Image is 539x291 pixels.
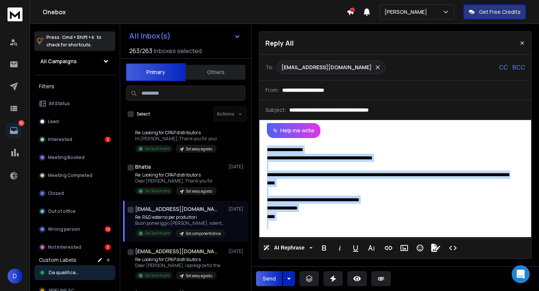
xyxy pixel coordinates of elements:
[186,189,212,194] p: Sxt easy agosto
[281,64,372,71] p: [EMAIL_ADDRESS][DOMAIN_NAME]
[135,163,151,171] h1: Bhatia
[272,245,306,251] span: AI Rephrase
[123,28,247,43] button: All Inbox(s)
[48,172,92,178] p: Meeting Completed
[186,273,212,279] p: Sxt easy agosto
[463,4,526,19] button: Get Free Credits
[34,222,115,237] button: Wrong person10
[317,241,331,255] button: Bold (⌘B)
[48,226,80,232] p: Wrong person
[262,241,314,255] button: AI Rephrase
[48,137,72,143] p: Interested
[34,132,115,147] button: Interested3
[135,172,217,178] p: Re: Looking for CPAP distributors
[228,248,245,254] p: [DATE]
[7,7,22,21] img: logo
[186,146,212,152] p: Sxt easy agosto
[256,271,282,286] button: Send
[135,130,217,136] p: Re: Looking for CPAP distributors
[265,64,274,71] p: To:
[397,241,411,255] button: Insert Image (⌘P)
[34,204,115,219] button: Out of office
[429,241,443,255] button: Signature
[154,46,202,55] h3: Inboxes selected
[265,38,294,48] p: Reply All
[145,273,170,278] p: Da Qualificare
[48,119,59,125] p: Lead
[479,8,521,16] p: Get Free Credits
[34,240,115,255] button: Not Interested3
[34,186,115,201] button: Closed
[265,106,286,114] p: Subject:
[34,150,115,165] button: Meeting Booked
[512,63,525,72] p: BCC
[512,265,530,283] div: Open Intercom Messenger
[135,205,217,213] h1: [EMAIL_ADDRESS][DOMAIN_NAME]
[135,248,217,255] h1: [EMAIL_ADDRESS][DOMAIN_NAME]
[46,34,101,49] p: Press to check for shortcuts.
[137,111,150,117] label: Select
[135,136,217,142] p: Hi [PERSON_NAME], Thank you for your
[145,230,170,236] p: Da Qualificare
[34,168,115,183] button: Meeting Completed
[34,265,115,280] button: Da qualificare
[228,164,245,170] p: [DATE]
[384,8,430,16] p: [PERSON_NAME]
[48,154,85,160] p: Meeting Booked
[129,32,171,40] h1: All Inbox(s)
[43,7,347,16] h1: Onebox
[34,96,115,111] button: All Status
[48,190,64,196] p: Closed
[49,270,80,276] span: Da qualificare
[105,226,111,232] div: 10
[48,244,81,250] p: Not Interested
[105,244,111,250] div: 3
[145,188,170,194] p: Da Qualificare
[34,54,115,69] button: All Campaigns
[135,214,225,220] p: Re: R&D esterno per produttori
[39,256,76,264] h3: Custom Labels
[135,263,220,269] p: Dear [PERSON_NAME], I apologize for the
[34,114,115,129] button: Lead
[135,257,220,263] p: Re: Looking for CPAP distributors
[40,58,77,65] h1: All Campaigns
[186,64,246,80] button: Others
[499,63,508,72] p: CC
[333,241,347,255] button: Italic (⌘I)
[6,123,21,138] a: 16
[61,33,95,42] span: Cmd + Shift + k
[446,241,460,255] button: Code View
[135,178,217,184] p: Dear [PERSON_NAME], Thank you for
[381,241,396,255] button: Insert Link (⌘K)
[265,86,279,94] p: From:
[34,81,115,92] h3: Filters
[413,241,427,255] button: Emoticons
[228,206,245,212] p: [DATE]
[18,120,24,126] p: 16
[49,101,70,107] p: All Status
[129,46,152,55] span: 263 / 263
[186,231,221,236] p: Sxt componentistica
[267,123,320,138] button: Help me write
[7,269,22,284] button: D
[145,146,170,151] p: Da Qualificare
[348,241,363,255] button: Underline (⌘U)
[135,220,225,226] p: Buon pomeriggio [PERSON_NAME], volentieri, ti propongo
[105,137,111,143] div: 3
[126,63,186,81] button: Primary
[364,241,378,255] button: More Text
[48,208,76,214] p: Out of office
